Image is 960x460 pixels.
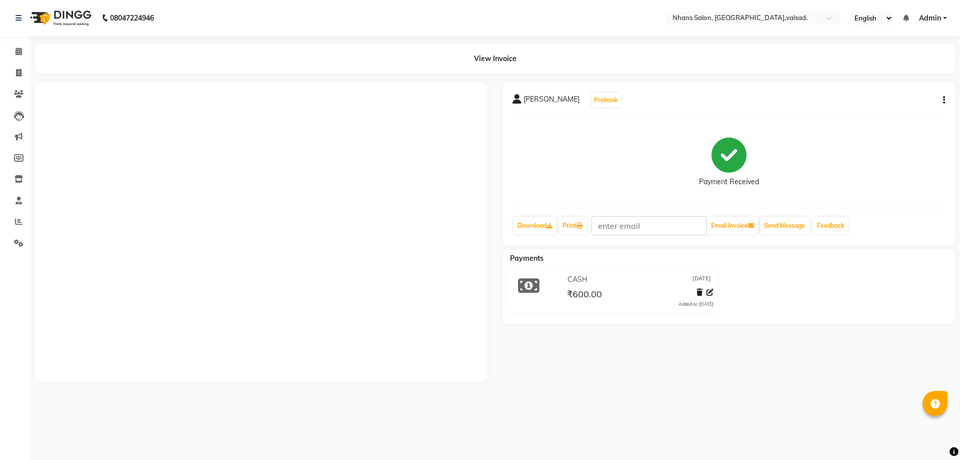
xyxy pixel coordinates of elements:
[567,274,587,285] span: CASH
[558,217,586,234] a: Print
[510,254,543,263] span: Payments
[699,177,759,187] div: Payment Received
[567,288,602,302] span: ₹600.00
[523,94,579,108] span: [PERSON_NAME]
[513,217,556,234] a: Download
[919,13,941,24] span: Admin
[813,217,848,234] a: Feedback
[918,420,950,450] iframe: chat widget
[707,217,758,234] button: Email Invoice
[591,216,706,235] input: enter email
[110,4,154,32] b: 08047224946
[692,274,711,285] span: [DATE]
[25,4,94,32] img: logo
[35,44,955,74] div: View Invoice
[760,217,809,234] button: Send Message
[591,93,620,107] button: Prebook
[678,301,713,308] div: Added on [DATE]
